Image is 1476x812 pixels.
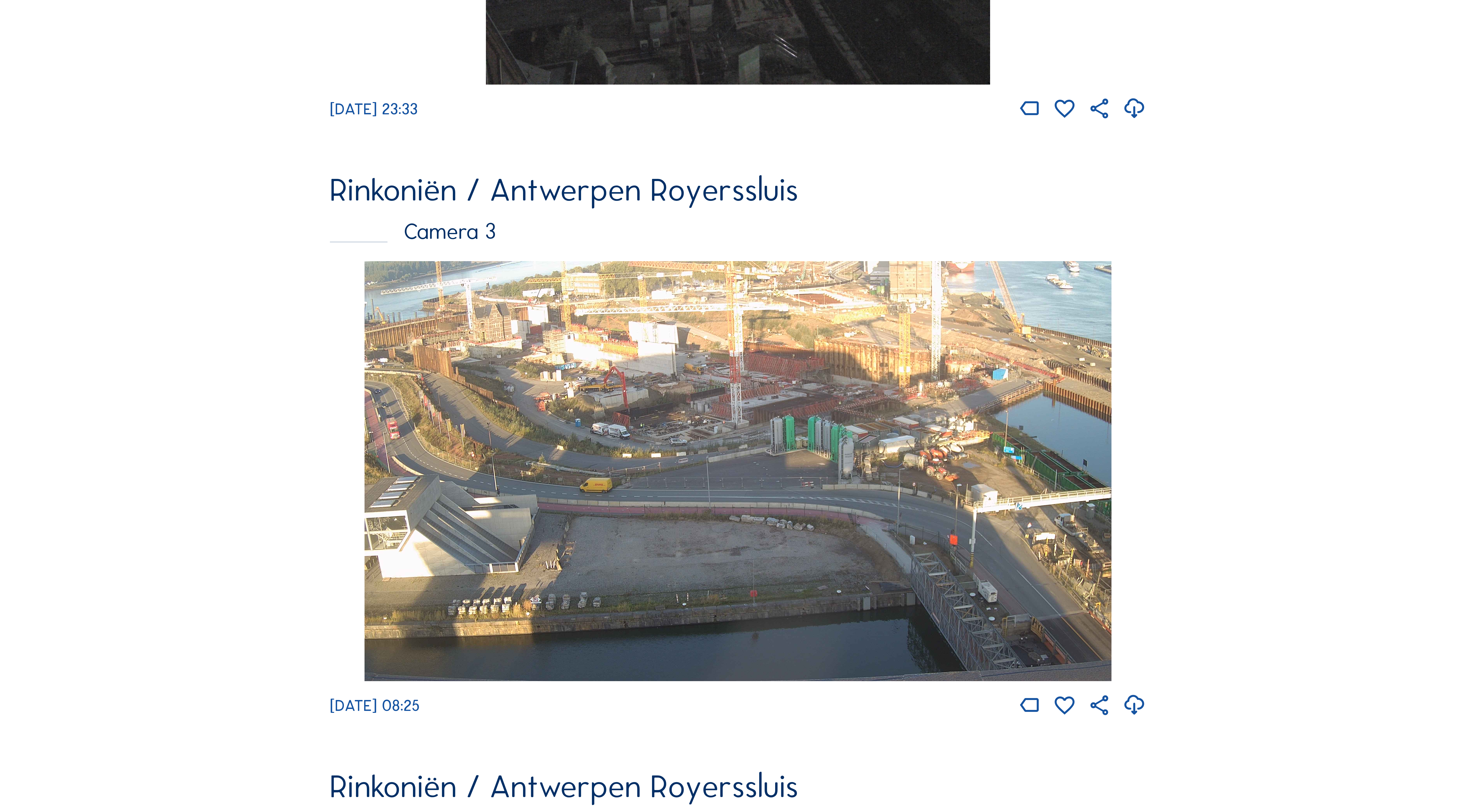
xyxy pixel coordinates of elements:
span: [DATE] 08:25 [330,696,420,715]
img: Image [365,261,1111,681]
div: Camera 3 [330,220,1146,242]
div: Rinkoniën / Antwerpen Royerssluis [330,771,1146,802]
span: [DATE] 23:33 [330,99,418,119]
div: Rinkoniën / Antwerpen Royerssluis [330,174,1146,206]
